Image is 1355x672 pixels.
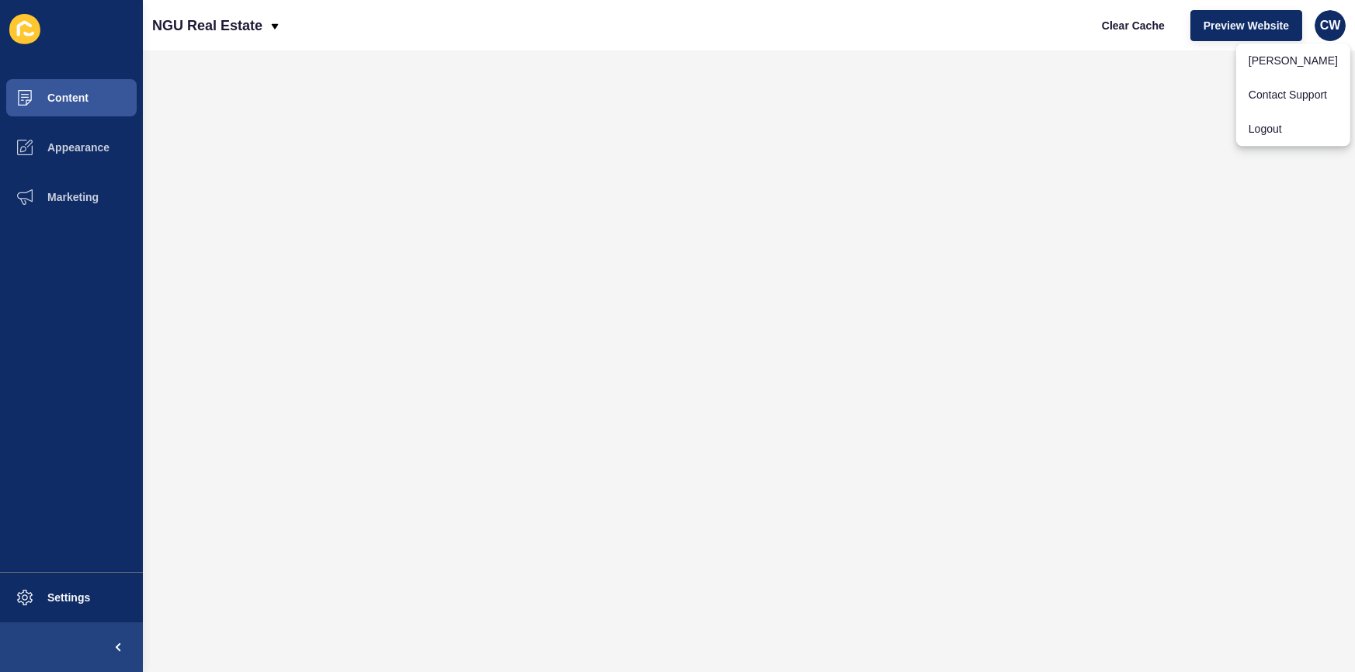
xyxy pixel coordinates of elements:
span: Clear Cache [1102,18,1165,33]
a: Contact Support [1236,78,1350,112]
button: Clear Cache [1089,10,1178,41]
span: Preview Website [1204,18,1289,33]
span: CW [1320,18,1341,33]
a: Logout [1236,112,1350,146]
button: Preview Website [1190,10,1302,41]
a: [PERSON_NAME] [1236,43,1350,78]
p: NGU Real Estate [152,6,262,45]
